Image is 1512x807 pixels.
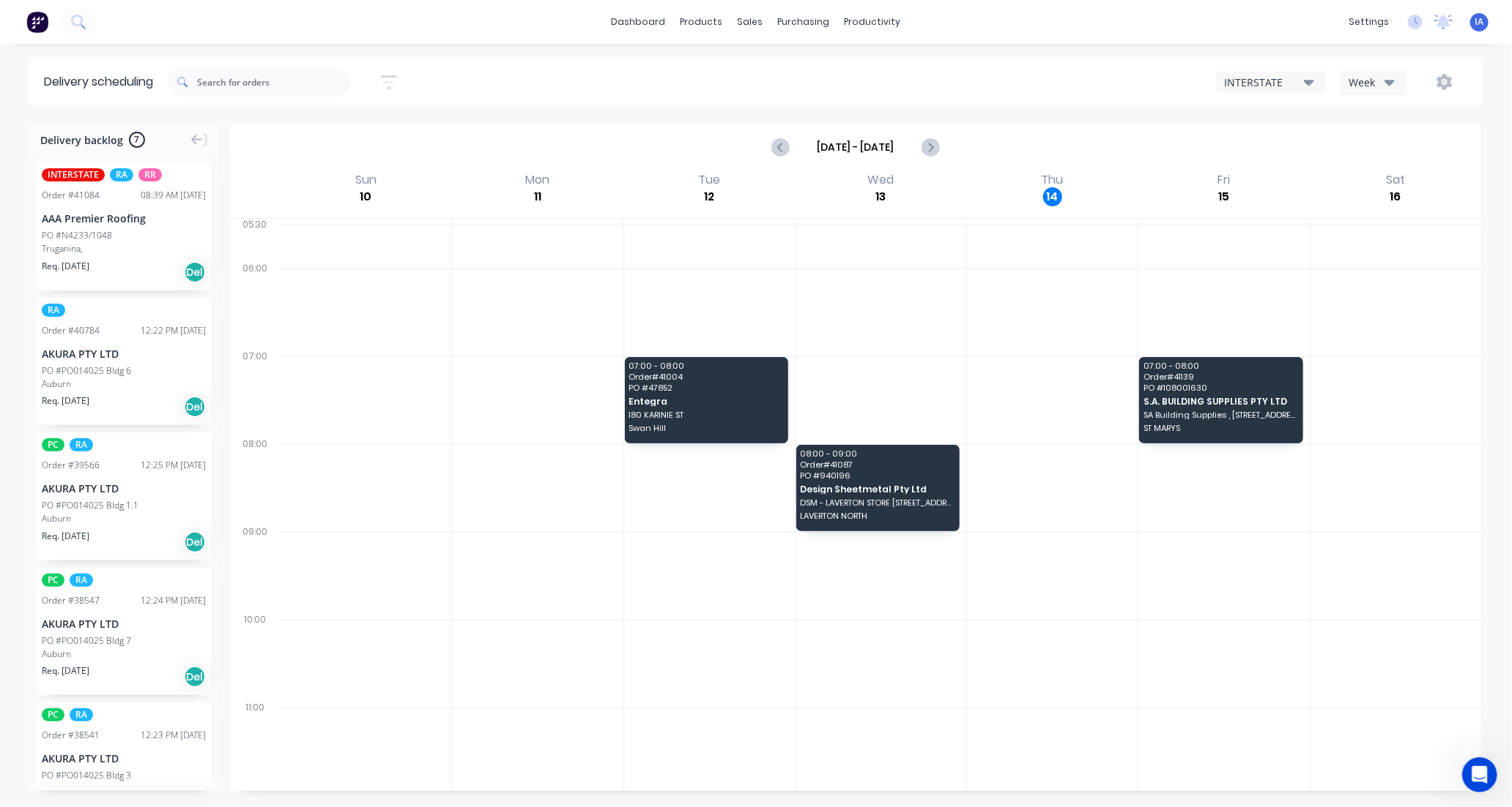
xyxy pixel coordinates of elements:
[1144,372,1297,381] span: Order # 41139
[1341,11,1396,33] div: settings
[42,242,206,255] div: Truganina,
[230,523,280,611] div: 09:00
[70,574,93,587] span: RA
[1214,173,1235,187] div: Fri
[42,324,100,337] div: Order # 40784
[521,173,554,187] div: Mon
[42,378,206,391] div: Auburn
[230,611,280,699] div: 10:00
[1144,383,1297,392] span: PO # 108001630
[42,481,206,496] div: AKURA PTY LTD
[42,189,100,202] div: Order # 41084
[604,11,673,33] a: dashboard
[528,187,547,206] div: 11
[184,531,206,553] div: Del
[351,173,381,187] div: Sun
[1144,410,1297,419] span: SA Building Supplies , [STREET_ADDRESS][PERSON_NAME]
[700,187,719,206] div: 12
[42,346,206,361] div: AKURA PTY LTD
[141,324,206,337] div: 12:22 PM [DATE]
[356,187,375,206] div: 10
[29,59,168,105] div: Delivery scheduling
[110,168,133,181] span: RA
[1349,75,1391,90] div: Week
[1144,424,1297,432] span: ST MARYS
[629,383,782,392] span: PO # 47852
[141,189,206,202] div: 08:39 AM [DATE]
[629,372,782,381] span: Order # 41004
[42,708,64,721] span: PC
[1462,757,1497,792] iframe: Intercom live chat
[629,424,782,432] span: Swan Hill
[42,459,100,472] div: Order # 39566
[1224,75,1304,90] div: INTERSTATE
[837,11,908,33] div: productivity
[1341,70,1407,95] button: Week
[230,348,280,435] div: 07:00
[42,574,64,587] span: PC
[1386,187,1405,206] div: 16
[800,471,954,480] span: PO # 940196
[26,11,48,33] img: Factory
[1144,397,1297,406] span: S.A. BUILDING SUPPLIES PTY LTD
[800,484,954,494] span: Design Sheetmetal Pty Ltd
[230,216,280,260] div: 05:30
[42,304,65,317] span: RA
[42,616,206,631] div: AKURA PTY LTD
[1215,187,1234,206] div: 15
[42,751,206,766] div: AKURA PTY LTD
[42,260,89,273] span: Req. [DATE]
[800,460,954,469] span: Order # 41087
[629,361,782,370] span: 07:00 - 08:00
[141,729,206,742] div: 12:23 PM [DATE]
[1144,361,1297,370] span: 07:00 - 08:00
[184,666,206,688] div: Del
[197,67,351,97] input: Search for orders
[141,459,206,472] div: 12:25 PM [DATE]
[871,187,890,206] div: 13
[1475,15,1484,29] span: IA
[42,394,89,408] span: Req. [DATE]
[70,438,93,451] span: RA
[184,396,206,418] div: Del
[1037,173,1068,187] div: Thu
[1216,71,1326,93] button: INTERSTATE
[771,11,837,33] div: purchasing
[800,449,954,458] span: 08:00 - 09:00
[42,229,112,242] div: PO #N4233/1048
[42,499,138,512] div: PO #PO014025 Bldg 1.1
[863,173,898,187] div: Wed
[800,498,954,507] span: DSM - LAVERTON STORE [STREET_ADDRESS]
[42,168,105,181] span: INTERSTATE
[42,648,206,661] div: Auburn
[40,132,123,148] span: Delivery backlog
[141,594,206,607] div: 12:24 PM [DATE]
[184,261,206,283] div: Del
[673,11,730,33] div: products
[629,410,782,419] span: 180 KARINIE ST
[42,594,100,607] div: Order # 38547
[42,211,206,226] div: AAA Premier Roofing
[230,699,280,787] div: 11:00
[70,708,93,721] span: RA
[1043,187,1062,206] div: 14
[42,634,131,648] div: PO #PO014025 Bldg 7
[230,435,280,523] div: 08:00
[42,664,89,677] span: Req. [DATE]
[42,364,131,378] div: PO #PO014025 Bldg 6
[138,168,162,181] span: RR
[42,530,89,543] span: Req. [DATE]
[42,769,131,782] div: PO #PO014025 Bldg 3
[1382,173,1409,187] div: Sat
[42,438,64,451] span: PC
[42,729,100,742] div: Order # 38541
[230,260,280,348] div: 06:00
[800,511,954,520] span: LAVERTON NORTH
[129,132,145,148] span: 7
[730,11,771,33] div: sales
[629,397,782,406] span: Entegra
[42,512,206,525] div: Auburn
[694,173,724,187] div: Tue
